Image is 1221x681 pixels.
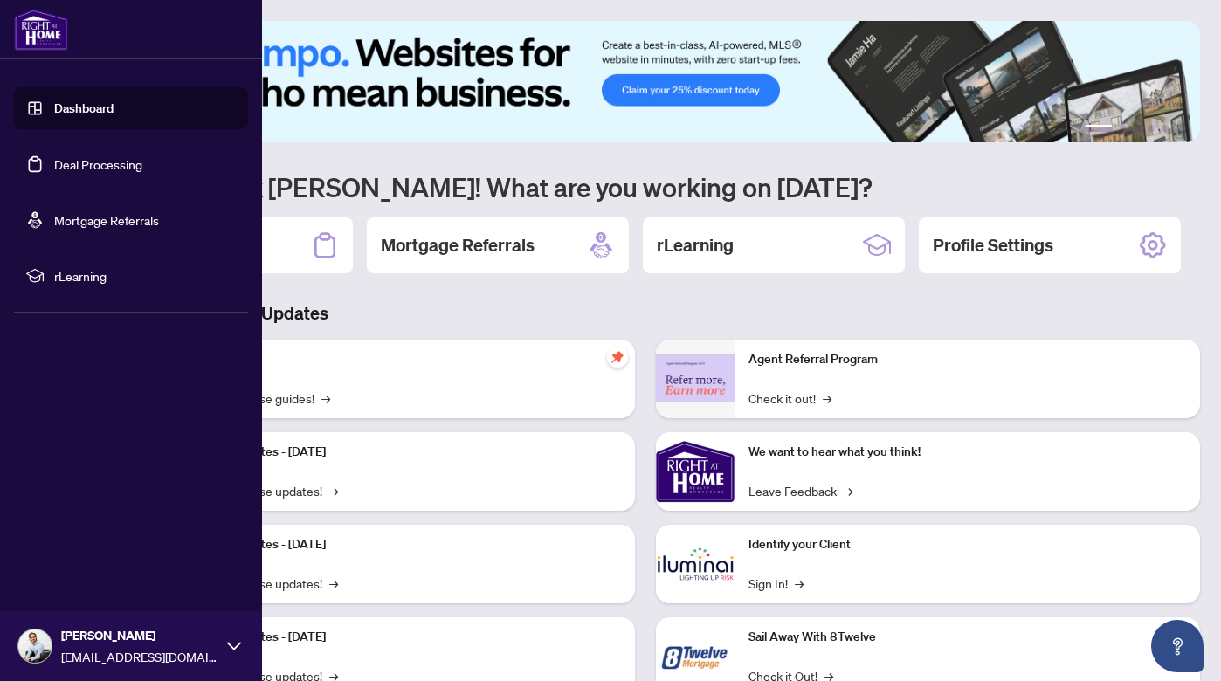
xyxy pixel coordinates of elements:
[18,629,52,663] img: Profile Icon
[795,574,804,593] span: →
[54,100,114,116] a: Dashboard
[329,574,338,593] span: →
[14,9,68,51] img: logo
[321,389,330,408] span: →
[1134,125,1141,132] button: 3
[54,266,236,285] span: rLearning
[183,628,621,647] p: Platform Updates - [DATE]
[381,233,535,258] h2: Mortgage Referrals
[1162,125,1169,132] button: 5
[54,156,142,172] a: Deal Processing
[656,525,735,603] img: Identify your Client
[61,647,218,666] span: [EMAIL_ADDRESS][DOMAIN_NAME]
[933,233,1053,258] h2: Profile Settings
[1176,125,1183,132] button: 6
[54,212,159,228] a: Mortgage Referrals
[823,389,831,408] span: →
[183,535,621,554] p: Platform Updates - [DATE]
[1151,620,1204,672] button: Open asap
[656,432,735,511] img: We want to hear what you think!
[1120,125,1127,132] button: 2
[748,443,1186,462] p: We want to hear what you think!
[91,301,1200,326] h3: Brokerage & Industry Updates
[1148,125,1155,132] button: 4
[91,21,1200,142] img: Slide 0
[748,574,804,593] a: Sign In!→
[329,481,338,500] span: →
[748,389,831,408] a: Check it out!→
[91,170,1200,203] h1: Welcome back [PERSON_NAME]! What are you working on [DATE]?
[1085,125,1113,132] button: 1
[656,354,735,402] img: Agent Referral Program
[844,481,852,500] span: →
[748,628,1186,647] p: Sail Away With 8Twelve
[748,481,852,500] a: Leave Feedback→
[183,350,621,369] p: Self-Help
[657,233,734,258] h2: rLearning
[748,350,1186,369] p: Agent Referral Program
[61,626,218,645] span: [PERSON_NAME]
[607,347,628,368] span: pushpin
[748,535,1186,554] p: Identify your Client
[183,443,621,462] p: Platform Updates - [DATE]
